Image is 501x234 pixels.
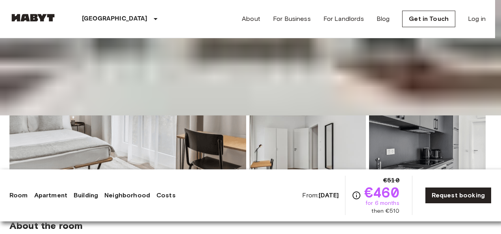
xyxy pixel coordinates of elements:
[9,220,486,232] span: About the room
[82,14,148,24] p: [GEOGRAPHIC_DATA]
[9,14,57,22] img: Habyt
[74,191,98,200] a: Building
[302,191,339,200] span: From:
[249,98,366,201] img: Picture of unit DE-13-001-203-001
[34,191,67,200] a: Apartment
[352,191,361,200] svg: Check cost overview for full price breakdown. Please note that discounts apply to new joiners onl...
[369,98,486,201] img: Picture of unit DE-13-001-203-001
[383,176,399,185] span: €510
[104,191,150,200] a: Neighborhood
[377,14,390,24] a: Blog
[366,199,399,207] span: for 6 months
[156,191,176,200] a: Costs
[468,14,486,24] a: Log in
[319,191,339,199] b: [DATE]
[273,14,311,24] a: For Business
[371,207,399,215] span: then €510
[402,11,455,27] a: Get in Touch
[9,191,28,200] a: Room
[242,14,260,24] a: About
[364,185,399,199] span: €460
[425,187,492,204] a: Request booking
[323,14,364,24] a: For Landlords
